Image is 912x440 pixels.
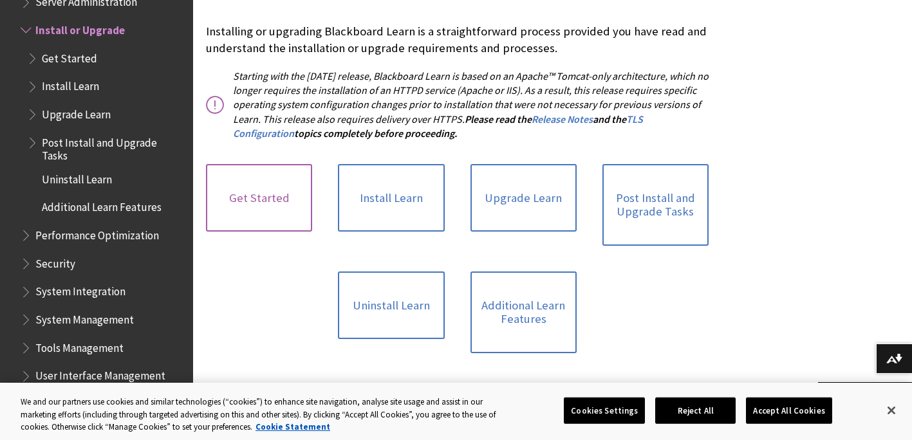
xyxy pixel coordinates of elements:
[233,113,643,140] a: TLS Configuration
[21,396,501,434] div: We and our partners use cookies and similar technologies (“cookies”) to enhance site navigation, ...
[42,104,111,121] span: Upgrade Learn
[338,271,444,340] a: Uninstall Learn
[532,113,593,126] a: Release Notes
[818,382,912,406] a: Back to top
[233,113,643,140] span: Please read the and the topics completely before proceeding.
[35,19,125,37] span: Install or Upgrade
[655,397,736,424] button: Reject All
[35,365,165,383] span: User Interface Management
[35,281,126,298] span: System Integration
[470,271,577,353] a: Additional Learn Features
[42,132,184,162] span: Post Install and Upgrade Tasks
[35,253,75,270] span: Security
[602,164,709,246] a: Post Install and Upgrade Tasks
[470,164,577,232] a: Upgrade Learn
[206,23,709,57] p: Installing or upgrading Blackboard Learn is a straightforward process provided you have read and ...
[746,397,832,424] button: Accept All Cookies
[42,197,162,214] span: Additional Learn Features
[206,69,709,141] p: Starting with the [DATE] release, Blackboard Learn is based on an Apache™ Tomcat-only architectur...
[256,421,330,432] a: More information about your privacy, opens in a new tab
[42,48,97,65] span: Get Started
[564,397,645,424] button: Cookies Settings
[877,396,906,425] button: Close
[35,225,159,242] span: Performance Optimization
[35,337,124,354] span: Tools Management
[42,169,112,186] span: Uninstall Learn
[338,164,444,232] a: Install Learn
[42,76,99,93] span: Install Learn
[35,309,134,326] span: System Management
[206,164,312,232] a: Get Started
